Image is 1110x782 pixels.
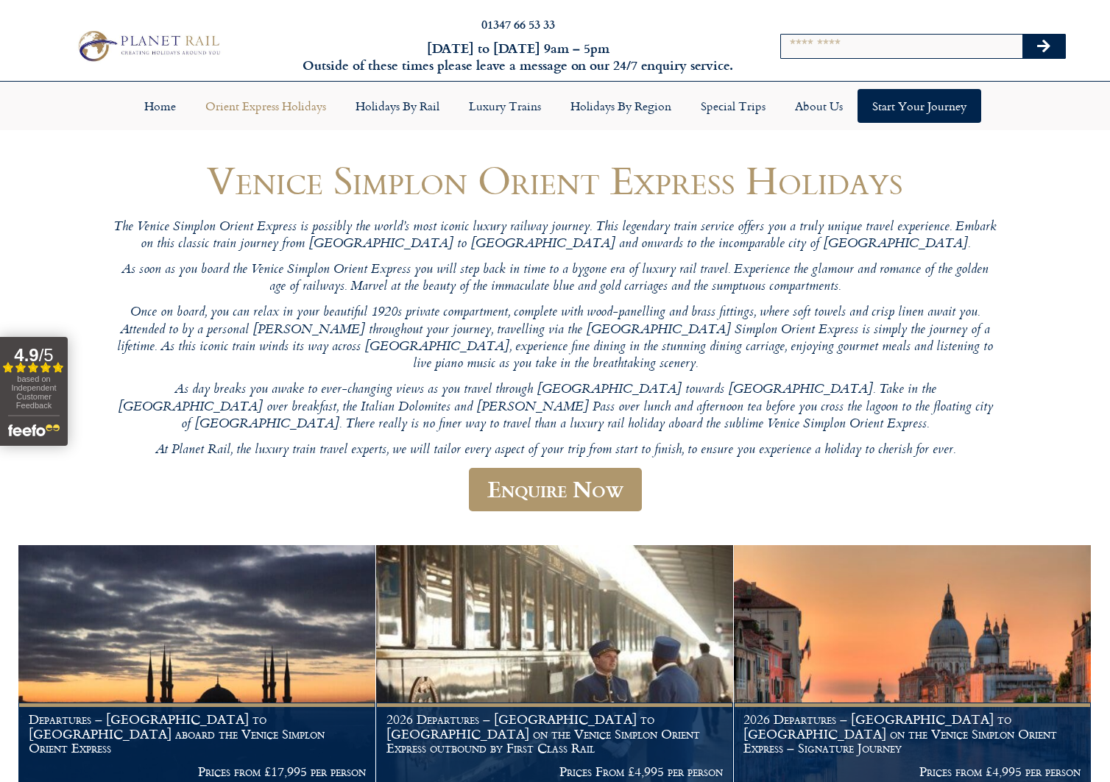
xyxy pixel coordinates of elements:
a: Special Trips [686,89,780,123]
p: As soon as you board the Venice Simplon Orient Express you will step back in time to a bygone era... [113,262,997,296]
a: Start your Journey [858,89,981,123]
h1: Venice Simplon Orient Express Holidays [113,158,997,202]
button: Search [1022,35,1065,58]
a: 01347 66 53 33 [481,15,555,32]
p: As day breaks you awake to ever-changing views as you travel through [GEOGRAPHIC_DATA] towards [G... [113,382,997,433]
h6: [DATE] to [DATE] 9am – 5pm Outside of these times please leave a message on our 24/7 enquiry serv... [300,40,736,74]
img: Planet Rail Train Holidays Logo [72,27,224,64]
a: Luxury Trains [454,89,556,123]
a: Enquire Now [469,468,642,511]
h1: 2026 Departures – [GEOGRAPHIC_DATA] to [GEOGRAPHIC_DATA] on the Venice Simplon Orient Express – S... [743,712,1081,756]
h1: 2026 Departures – [GEOGRAPHIC_DATA] to [GEOGRAPHIC_DATA] on the Venice Simplon Orient Express out... [386,712,724,756]
p: The Venice Simplon Orient Express is possibly the world’s most iconic luxury railway journey. Thi... [113,219,997,254]
p: At Planet Rail, the luxury train travel experts, we will tailor every aspect of your trip from st... [113,442,997,459]
a: About Us [780,89,858,123]
nav: Menu [7,89,1103,123]
a: Orient Express Holidays [191,89,341,123]
p: Prices from £4,995 per person [743,764,1081,779]
p: Prices From £4,995 per person [386,764,724,779]
p: Prices from £17,995 per person [29,764,366,779]
a: Holidays by Region [556,89,686,123]
a: Holidays by Rail [341,89,454,123]
a: Home [130,89,191,123]
h1: Departures – [GEOGRAPHIC_DATA] to [GEOGRAPHIC_DATA] aboard the Venice Simplon Orient Express [29,712,366,756]
p: Once on board, you can relax in your beautiful 1920s private compartment, complete with wood-pane... [113,305,997,373]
